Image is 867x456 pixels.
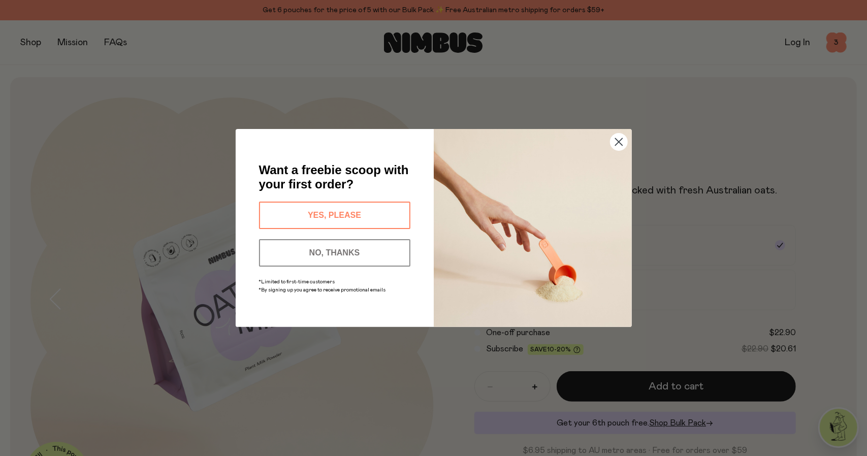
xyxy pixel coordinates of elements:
button: YES, PLEASE [259,202,410,229]
button: NO, THANKS [259,239,410,267]
img: c0d45117-8e62-4a02-9742-374a5db49d45.jpeg [434,129,632,327]
span: *By signing up you agree to receive promotional emails [259,287,386,292]
span: Want a freebie scoop with your first order? [259,163,409,191]
span: *Limited to first-time customers [259,279,335,284]
button: Close dialog [610,133,628,151]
